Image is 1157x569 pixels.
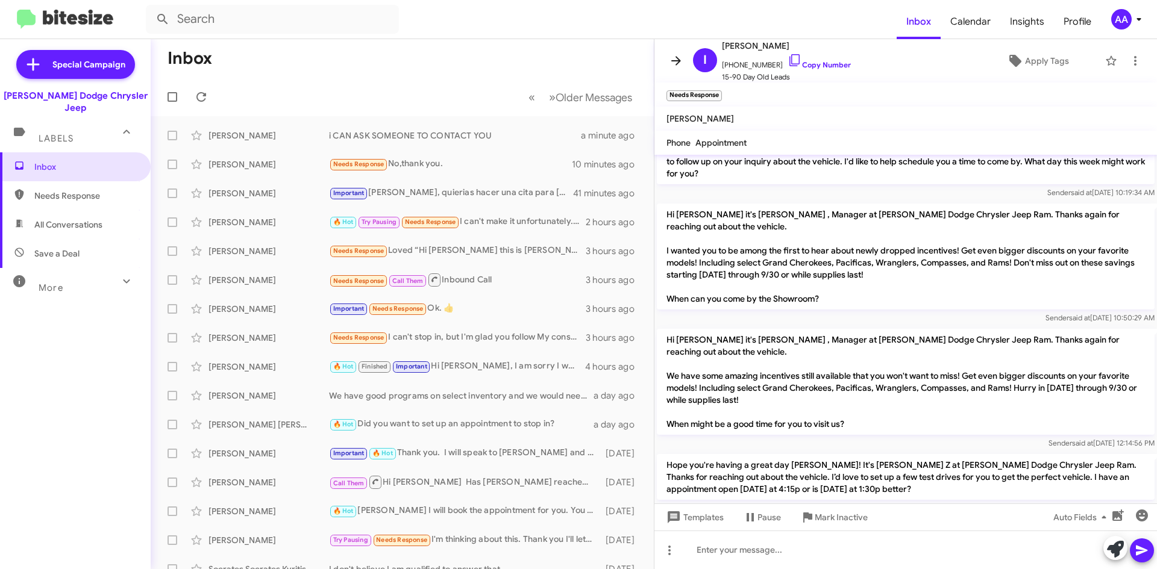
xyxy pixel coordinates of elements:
div: 3 hours ago [586,332,644,344]
div: [DATE] [600,534,644,546]
div: 10 minutes ago [572,158,644,170]
h1: Inbox [168,49,212,68]
span: Phone [666,137,691,148]
input: Search [146,5,399,34]
div: [PERSON_NAME] [209,158,329,170]
div: [PERSON_NAME] [209,245,329,257]
span: Call Them [333,479,365,487]
div: Ok. 👍 [329,302,586,316]
p: Hi [PERSON_NAME] it's [PERSON_NAME] , Manager at [PERSON_NAME] Dodge Chrysler Jeep Ram. Thanks ag... [657,329,1155,435]
span: Important [333,305,365,312]
a: Inbox [897,4,941,39]
p: Hi [PERSON_NAME] it's [PERSON_NAME] Z at [PERSON_NAME] Dodge Chrysler Jeep Ram. Hope you're well.... [657,138,1155,184]
span: 🔥 Hot [333,507,354,515]
span: [PHONE_NUMBER] [722,53,851,71]
span: Try Pausing [333,536,368,544]
span: I [703,51,707,70]
div: [PERSON_NAME] [209,505,329,517]
button: Pause [733,506,791,528]
div: [DATE] [600,476,644,488]
span: Special Campaign [52,58,125,70]
div: [PERSON_NAME] [209,390,329,402]
div: [PERSON_NAME] [PERSON_NAME] [209,418,329,431]
div: [PERSON_NAME] [209,274,329,286]
span: said at [1072,438,1093,447]
span: [PERSON_NAME] [722,39,851,53]
div: a day ago [594,418,644,431]
div: [PERSON_NAME] [209,332,329,344]
span: [PERSON_NAME] [666,113,734,124]
span: Call Them [392,277,424,285]
div: We have good programs on select inventory and we would need to take a look at your vehicle to get... [329,390,594,402]
span: Needs Response [376,536,427,544]
span: Important [333,189,365,197]
span: Appointment [695,137,747,148]
div: a day ago [594,390,644,402]
span: Needs Response [333,277,384,285]
div: Inbound Call [329,272,586,287]
button: AA [1101,9,1144,30]
div: 2 hours ago [586,216,644,228]
div: 4 hours ago [585,361,644,373]
span: Mark Inactive [815,506,868,528]
span: said at [1069,313,1090,322]
button: Mark Inactive [791,506,877,528]
p: Hope you're having a great day [PERSON_NAME]! It's [PERSON_NAME] Z at [PERSON_NAME] Dodge Chrysle... [657,454,1155,500]
div: I can't make it unfortunately. I noticed I have some where to be at noon. We have time let's plan... [329,215,586,229]
nav: Page navigation example [522,85,639,110]
span: Labels [39,133,74,144]
span: Sender [DATE] 12:14:56 PM [1049,438,1155,447]
span: Finished [362,362,388,370]
a: Profile [1054,4,1101,39]
span: Save a Deal [34,247,80,260]
button: Templates [654,506,733,528]
div: 3 hours ago [586,245,644,257]
span: » [549,90,556,105]
span: Needs Response [333,247,384,255]
span: Sender [DATE] 10:50:29 AM [1046,313,1155,322]
span: 🔥 Hot [333,420,354,428]
span: Needs Response [372,305,424,312]
div: [PERSON_NAME] [209,129,329,141]
div: I can't stop in, but I'm glad you follow My construction company is in the market for a new and o... [329,331,586,344]
div: Hi [PERSON_NAME], I am sorry I was off. I will speak to your associate [DATE] and het back to you... [329,359,585,373]
div: [PERSON_NAME] [209,447,329,459]
div: i CAN ASK SOMEONE TO CONTACT YOU [329,129,581,141]
div: [DATE] [600,447,644,459]
p: Hi [PERSON_NAME] it's [PERSON_NAME] , Manager at [PERSON_NAME] Dodge Chrysler Jeep Ram. Thanks ag... [657,204,1155,309]
div: 41 minutes ago [573,187,644,199]
button: Auto Fields [1044,506,1121,528]
a: Insights [1000,4,1054,39]
div: Hi [PERSON_NAME] Has [PERSON_NAME] reached out for you? [329,474,600,490]
div: 3 hours ago [586,274,644,286]
span: All Conversations [34,219,102,231]
div: Did you want to set up an appointment to stop in? [329,417,594,431]
div: a minute ago [581,129,644,141]
span: said at [1071,188,1092,197]
span: Auto Fields [1053,506,1111,528]
div: [PERSON_NAME] [209,303,329,315]
span: Needs Response [405,218,456,226]
span: More [39,282,63,293]
span: Important [396,362,427,370]
div: [PERSON_NAME] [209,187,329,199]
button: Apply Tags [976,50,1099,72]
span: Apply Tags [1025,50,1069,72]
span: 🔥 Hot [333,218,354,226]
div: [PERSON_NAME] [209,216,329,228]
span: Inbox [34,161,137,173]
span: Sender [DATE] 10:19:34 AM [1047,188,1155,197]
span: Needs Response [333,334,384,341]
span: 🔥 Hot [333,362,354,370]
div: [PERSON_NAME], quierias hacer una cita para [PERSON_NAME]? [329,186,573,200]
a: Special Campaign [16,50,135,79]
div: AA [1111,9,1132,30]
div: [DATE] [600,505,644,517]
div: Thank you. I will speak to [PERSON_NAME] and have her contact you as soon as she gets in [DATE]. ... [329,446,600,460]
span: 🔥 Hot [372,449,393,457]
span: Needs Response [34,190,137,202]
div: [PERSON_NAME] [209,534,329,546]
div: No,thank you. [329,157,572,171]
span: « [528,90,535,105]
